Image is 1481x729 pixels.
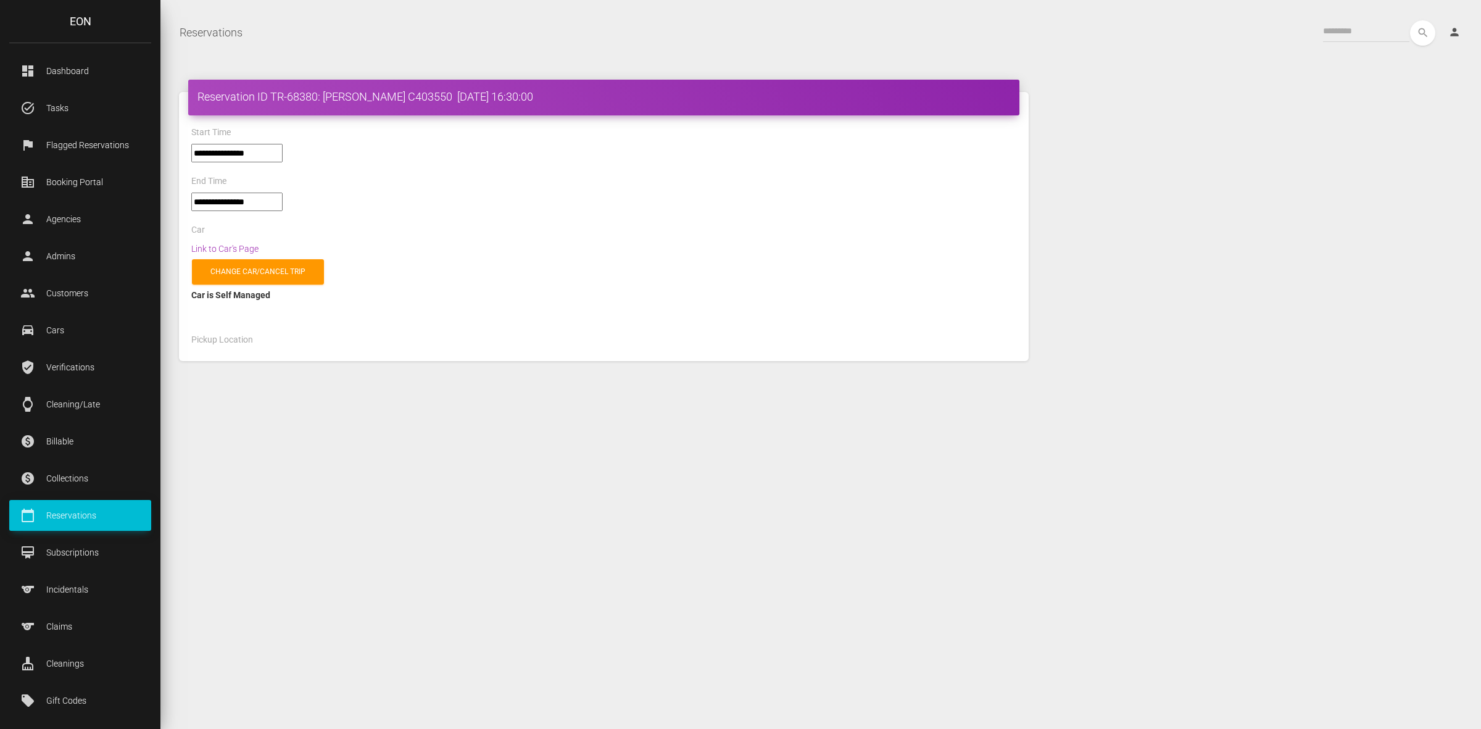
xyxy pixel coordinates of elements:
[9,426,151,457] a: paid Billable
[9,315,151,346] a: drive_eta Cars
[180,17,243,48] a: Reservations
[19,654,142,673] p: Cleanings
[191,175,226,188] label: End Time
[19,543,142,562] p: Subscriptions
[191,334,253,346] label: Pickup Location
[19,99,142,117] p: Tasks
[1410,20,1435,46] button: search
[191,127,231,139] label: Start Time
[19,691,142,710] p: Gift Codes
[9,93,151,123] a: task_alt Tasks
[9,167,151,198] a: corporate_fare Booking Portal
[9,278,151,309] a: people Customers
[9,648,151,679] a: cleaning_services Cleanings
[19,580,142,599] p: Incidentals
[197,89,1010,104] h4: Reservation ID TR-68380: [PERSON_NAME] C403550 [DATE] 16:30:00
[191,224,205,236] label: Car
[9,389,151,420] a: watch Cleaning/Late
[19,62,142,80] p: Dashboard
[19,284,142,302] p: Customers
[9,130,151,160] a: flag Flagged Reservations
[9,611,151,642] a: sports Claims
[19,136,142,154] p: Flagged Reservations
[19,173,142,191] p: Booking Portal
[19,432,142,451] p: Billable
[19,358,142,377] p: Verifications
[9,537,151,568] a: card_membership Subscriptions
[19,506,142,525] p: Reservations
[19,617,142,636] p: Claims
[9,685,151,716] a: local_offer Gift Codes
[19,469,142,488] p: Collections
[19,395,142,414] p: Cleaning/Late
[9,56,151,86] a: dashboard Dashboard
[1448,26,1461,38] i: person
[1439,20,1472,45] a: person
[9,241,151,272] a: person Admins
[9,204,151,235] a: person Agencies
[191,244,259,254] a: Link to Car's Page
[9,574,151,605] a: sports Incidentals
[9,500,151,531] a: calendar_today Reservations
[192,259,324,285] a: Change car/cancel trip
[9,352,151,383] a: verified_user Verifications
[19,247,142,265] p: Admins
[191,288,1016,302] div: Car is Self Managed
[19,210,142,228] p: Agencies
[9,463,151,494] a: paid Collections
[19,321,142,340] p: Cars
